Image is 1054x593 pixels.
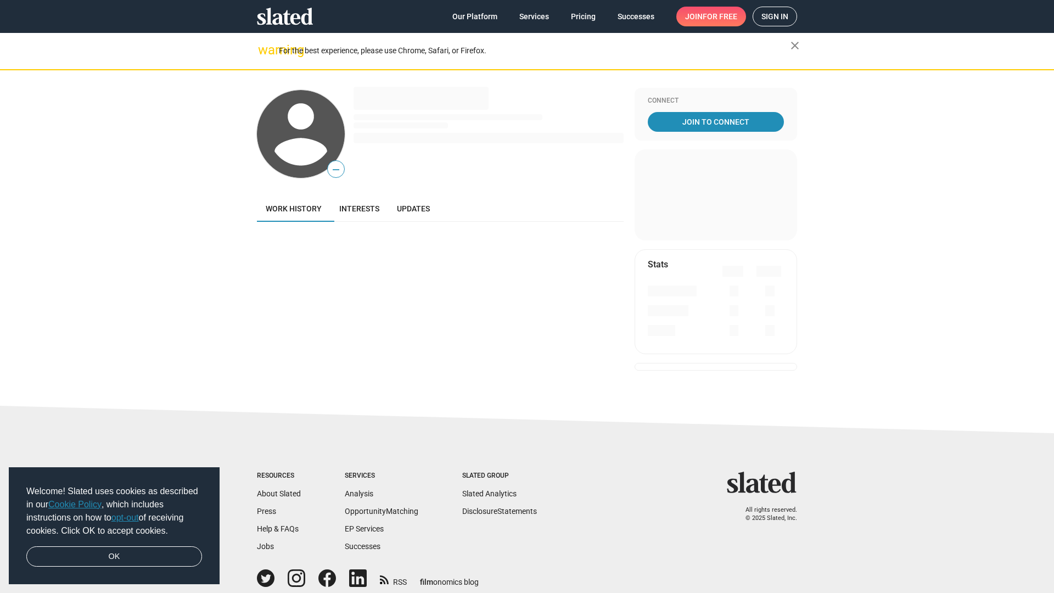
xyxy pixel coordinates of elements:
[648,259,668,270] mat-card-title: Stats
[345,542,380,551] a: Successes
[753,7,797,26] a: Sign in
[257,489,301,498] a: About Slated
[452,7,497,26] span: Our Platform
[420,568,479,588] a: filmonomics blog
[420,578,433,586] span: film
[9,467,220,585] div: cookieconsent
[26,485,202,538] span: Welcome! Slated uses cookies as described in our , which includes instructions on how to of recei...
[519,7,549,26] span: Services
[380,570,407,588] a: RSS
[618,7,654,26] span: Successes
[345,524,384,533] a: EP Services
[650,112,782,132] span: Join To Connect
[609,7,663,26] a: Successes
[648,97,784,105] div: Connect
[571,7,596,26] span: Pricing
[339,204,379,213] span: Interests
[26,546,202,567] a: dismiss cookie message
[257,542,274,551] a: Jobs
[330,195,388,222] a: Interests
[111,513,139,522] a: opt-out
[345,472,418,480] div: Services
[279,43,790,58] div: For the best experience, please use Chrome, Safari, or Firefox.
[257,195,330,222] a: Work history
[648,112,784,132] a: Join To Connect
[462,489,517,498] a: Slated Analytics
[257,524,299,533] a: Help & FAQs
[257,472,301,480] div: Resources
[788,39,801,52] mat-icon: close
[257,507,276,516] a: Press
[328,163,344,177] span: —
[48,500,102,509] a: Cookie Policy
[266,204,322,213] span: Work history
[444,7,506,26] a: Our Platform
[676,7,746,26] a: Joinfor free
[462,472,537,480] div: Slated Group
[388,195,439,222] a: Updates
[345,489,373,498] a: Analysis
[462,507,537,516] a: DisclosureStatements
[734,506,797,522] p: All rights reserved. © 2025 Slated, Inc.
[685,7,737,26] span: Join
[511,7,558,26] a: Services
[761,7,788,26] span: Sign in
[258,43,271,57] mat-icon: warning
[562,7,604,26] a: Pricing
[703,7,737,26] span: for free
[397,204,430,213] span: Updates
[345,507,418,516] a: OpportunityMatching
